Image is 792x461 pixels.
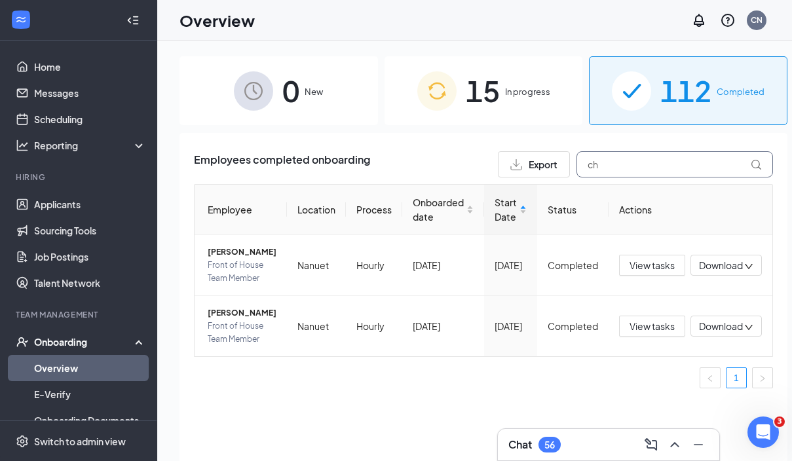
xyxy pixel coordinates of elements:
li: Next Page [752,367,773,388]
button: View tasks [619,316,685,337]
button: Minimize [688,434,709,455]
span: 0 [282,68,299,113]
button: right [752,367,773,388]
svg: Settings [16,435,29,448]
span: View tasks [630,319,675,333]
svg: WorkstreamLogo [14,13,28,26]
span: Employees completed onboarding [194,151,370,177]
div: 56 [544,439,555,451]
div: Reporting [34,139,147,152]
span: Front of House Team Member [208,320,276,346]
a: Sourcing Tools [34,217,146,244]
span: 15 [466,68,500,113]
svg: Collapse [126,14,140,27]
a: Applicants [34,191,146,217]
span: Export [529,160,557,169]
div: [DATE] [413,319,474,333]
span: Start Date [495,195,517,224]
div: Completed [548,319,598,333]
iframe: Intercom live chat [747,416,779,448]
div: [DATE] [495,258,527,272]
td: Hourly [346,296,402,356]
a: Job Postings [34,244,146,270]
th: Actions [609,185,772,235]
td: Nanuet [287,296,346,356]
button: ChevronUp [664,434,685,455]
div: Onboarding [34,335,135,348]
td: Nanuet [287,235,346,296]
button: Export [498,151,570,177]
th: Status [537,185,609,235]
th: Process [346,185,402,235]
div: CN [751,14,763,26]
div: [DATE] [413,258,474,272]
input: Search by Name, Job Posting, or Process [576,151,773,177]
div: Switch to admin view [34,435,126,448]
svg: ComposeMessage [643,437,659,452]
span: 112 [660,68,711,113]
span: Completed [717,85,764,98]
button: left [700,367,721,388]
span: down [744,262,753,271]
span: Front of House Team Member [208,259,276,285]
button: ComposeMessage [641,434,662,455]
a: Home [34,54,146,80]
a: 1 [726,368,746,388]
span: 3 [774,416,785,427]
h1: Overview [179,9,255,31]
th: Location [287,185,346,235]
a: Onboarding Documents [34,407,146,433]
h3: Chat [508,437,532,452]
span: Download [699,320,743,333]
span: right [759,375,766,382]
svg: UserCheck [16,335,29,348]
span: [PERSON_NAME] [208,306,276,320]
svg: Minimize [690,437,706,452]
a: Overview [34,355,146,381]
a: E-Verify [34,381,146,407]
button: View tasks [619,255,685,276]
div: Team Management [16,309,143,320]
svg: ChevronUp [667,437,683,452]
svg: Notifications [691,12,707,28]
span: down [744,323,753,332]
span: View tasks [630,258,675,272]
svg: Analysis [16,139,29,152]
span: New [305,85,323,98]
a: Scheduling [34,106,146,132]
svg: QuestionInfo [720,12,736,28]
td: Hourly [346,235,402,296]
span: In progress [505,85,550,98]
span: [PERSON_NAME] [208,246,276,259]
div: Completed [548,258,598,272]
th: Onboarded date [402,185,484,235]
th: Employee [195,185,287,235]
li: 1 [726,367,747,388]
div: [DATE] [495,319,527,333]
li: Previous Page [700,367,721,388]
span: Download [699,259,743,272]
span: Onboarded date [413,195,464,224]
div: Hiring [16,172,143,183]
a: Talent Network [34,270,146,296]
a: Messages [34,80,146,106]
span: left [706,375,714,382]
